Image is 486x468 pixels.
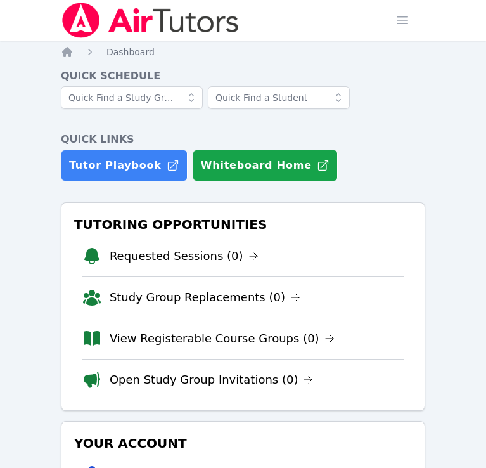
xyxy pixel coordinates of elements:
[110,371,314,389] a: Open Study Group Invitations (0)
[72,213,414,236] h3: Tutoring Opportunities
[61,86,203,109] input: Quick Find a Study Group
[110,330,335,348] a: View Registerable Course Groups (0)
[193,150,338,181] button: Whiteboard Home
[106,47,155,57] span: Dashboard
[110,289,300,306] a: Study Group Replacements (0)
[106,46,155,58] a: Dashboard
[61,46,425,58] nav: Breadcrumb
[61,68,425,84] h4: Quick Schedule
[208,86,350,109] input: Quick Find a Student
[61,132,425,147] h4: Quick Links
[61,150,188,181] a: Tutor Playbook
[110,247,259,265] a: Requested Sessions (0)
[61,3,240,38] img: Air Tutors
[72,432,414,455] h3: Your Account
